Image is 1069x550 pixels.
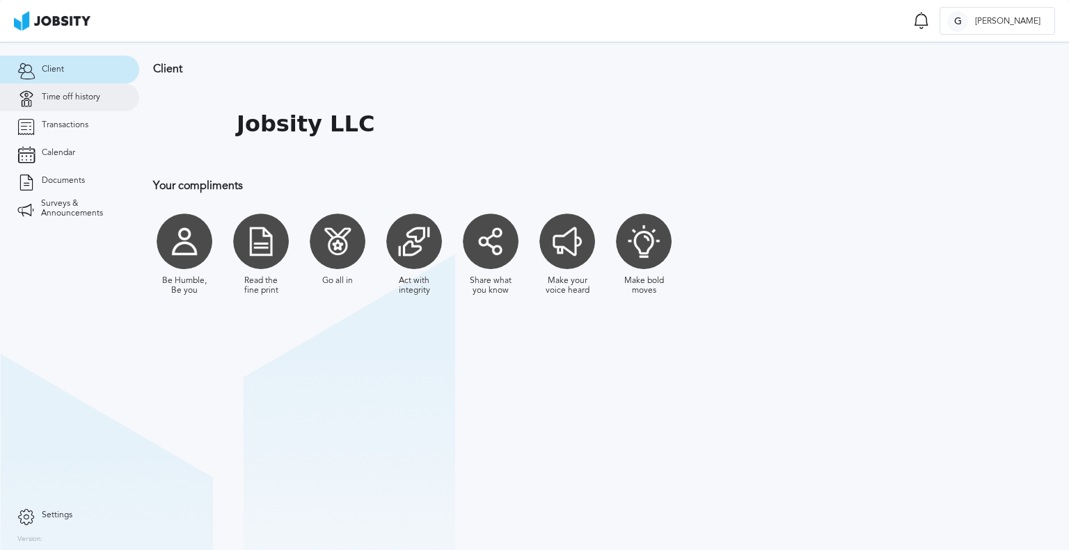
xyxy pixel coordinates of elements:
[42,148,75,158] span: Calendar
[153,63,908,75] h3: Client
[160,276,209,296] div: Be Humble, Be you
[42,120,88,130] span: Transactions
[42,510,72,520] span: Settings
[466,276,515,296] div: Share what you know
[237,111,374,137] h1: Jobsity LLC
[42,65,64,74] span: Client
[153,179,908,192] h3: Your compliments
[14,11,90,31] img: ab4bad089aa723f57921c736e9817d99.png
[940,7,1055,35] button: G[PERSON_NAME]
[42,176,85,186] span: Documents
[390,276,438,296] div: Act with integrity
[41,199,122,218] span: Surveys & Announcements
[322,276,353,286] div: Go all in
[42,92,100,102] span: Time off history
[619,276,668,296] div: Make bold moves
[968,17,1047,26] span: [PERSON_NAME]
[17,535,43,544] label: Version:
[947,11,968,32] div: G
[543,276,592,296] div: Make your voice heard
[237,276,285,296] div: Read the fine print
